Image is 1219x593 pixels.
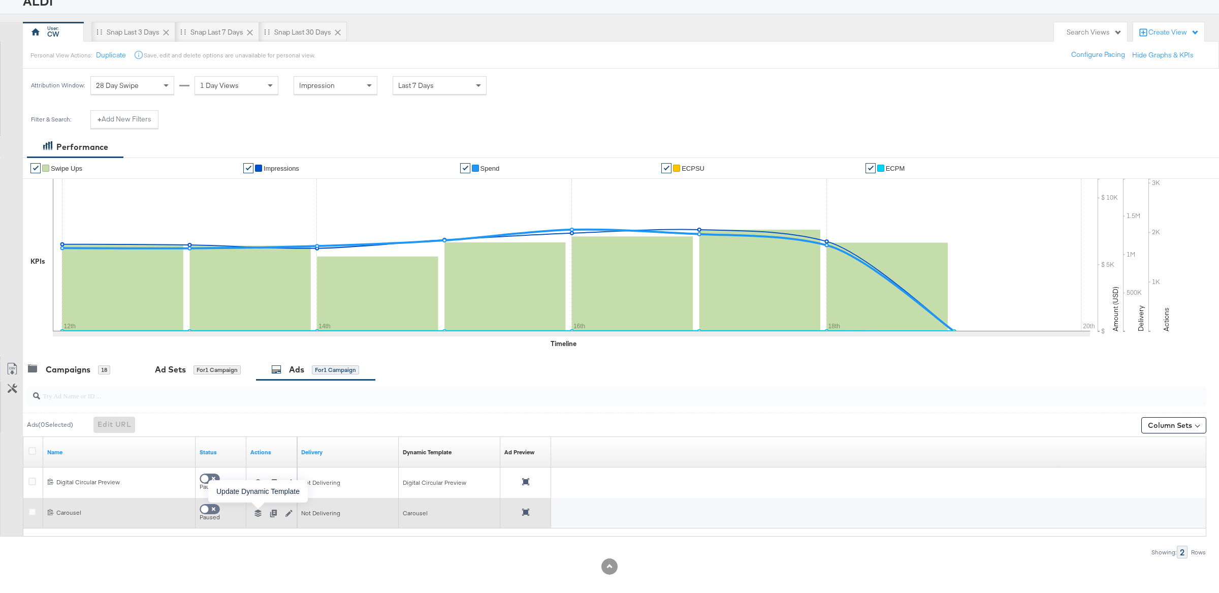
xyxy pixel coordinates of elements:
[299,81,335,90] span: Impression
[264,29,270,35] div: Drag to reorder tab
[1064,46,1132,64] button: Configure Pacing
[551,339,576,349] div: Timeline
[27,420,73,429] div: Ads ( 0 Selected)
[661,163,671,173] a: ✔
[30,257,45,266] div: KPIs
[1141,417,1206,433] button: Column Sets
[30,163,41,173] a: ✔
[289,364,304,376] div: Ads
[200,81,239,90] span: 1 Day Views
[190,27,243,37] div: Snap Last 7 Days
[194,365,241,374] div: for 1 Campaign
[96,50,126,60] button: Duplicate
[1136,305,1145,331] text: Delivery
[1162,307,1171,331] text: Actions
[98,114,102,124] strong: +
[1148,27,1199,38] div: Create View
[460,163,470,173] a: ✔
[56,509,191,517] div: Carousel
[46,364,90,376] div: Campaigns
[1067,27,1122,37] div: Search Views
[56,141,108,153] div: Performance
[274,27,331,37] div: Snap Last 30 Days
[403,448,452,456] div: Dynamic Template
[200,483,242,491] div: Paused
[301,448,395,456] a: Reflects the ability of your Ad to achieve delivery based on ad states, schedule and budget.
[1111,287,1120,331] text: Amount (USD)
[301,479,395,487] div: Not Delivering
[97,29,102,35] div: Drag to reorder tab
[1191,549,1206,556] div: Rows
[47,448,191,456] a: Ad Name.
[56,478,191,486] div: Digital Circular Preview
[30,82,85,89] div: Attribution Window:
[1151,549,1177,556] div: Showing:
[504,448,534,456] div: Ad Preview
[1132,50,1194,60] button: Hide Graphs & KPIs
[264,165,299,172] span: Impressions
[51,165,82,172] span: Swipe Ups
[886,165,905,172] span: eCPM
[403,448,452,456] a: Dynamic Template applied to your Ad.
[403,479,496,487] div: Digital Circular Preview
[243,163,253,173] a: ✔
[403,509,496,517] div: Carousel
[30,116,72,123] div: Filter & Search:
[30,51,92,59] div: Personal View Actions:
[312,365,359,374] div: for 1 Campaign
[480,165,500,172] span: Spend
[865,163,876,173] a: ✔
[398,81,434,90] span: Last 7 Days
[40,382,1096,402] input: Try Ad Name or ID ...
[47,29,59,39] div: CW
[504,448,534,456] a: Preview of your Ad.
[107,27,159,37] div: Snap Last 3 Days
[1177,546,1188,558] div: 2
[98,365,110,374] div: 18
[180,29,186,35] div: Drag to reorder tab
[155,364,186,376] div: Ad Sets
[301,509,395,517] div: Not Delivering
[250,448,293,456] a: Actions for the Ad.
[96,81,139,90] span: 28 Day Swipe
[200,513,242,521] div: Paused
[200,448,242,456] a: Shows the current state of your Ad.
[90,110,158,129] button: +Add New Filters
[682,165,704,172] span: eCPSU
[144,51,315,59] div: Save, edit and delete options are unavailable for personal view.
